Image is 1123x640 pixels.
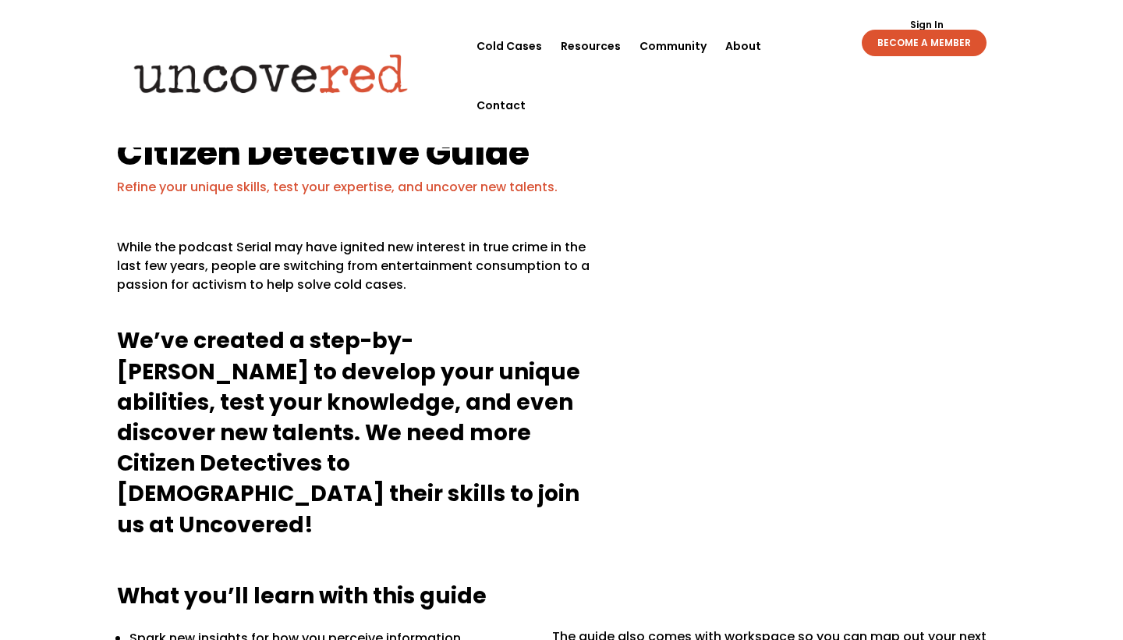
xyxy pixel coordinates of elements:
a: Resources [561,16,621,76]
a: Community [639,16,707,76]
a: Sign In [902,20,952,30]
a: Contact [476,76,526,135]
img: Uncovered logo [121,43,421,104]
h4: What you’ll learn with this guide [117,581,1006,619]
p: Refine your unique skills, test your expertise, and uncover new talents. [117,178,1006,197]
img: cdg-cover [608,176,1048,610]
a: Cold Cases [476,16,542,76]
h4: We’ve created a step-by-[PERSON_NAME] to develop your unique abilities, test your knowledge, and ... [117,325,600,547]
a: About [725,16,761,76]
h1: Citizen Detective Guide [117,135,1006,178]
a: BECOME A MEMBER [862,30,987,56]
p: While the podcast Serial may have ignited new interest in true crime in the last few years, peopl... [117,238,600,307]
